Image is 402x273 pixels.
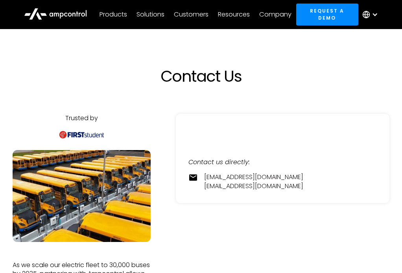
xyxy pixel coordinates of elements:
div: Customers [174,10,208,19]
a: [EMAIL_ADDRESS][DOMAIN_NAME] [204,182,303,191]
div: Contact us directly: [188,158,377,167]
div: Solutions [136,10,164,19]
a: Request a demo [296,4,358,25]
div: Resources [218,10,250,19]
div: Products [100,10,127,19]
a: [EMAIL_ADDRESS][DOMAIN_NAME] [204,173,303,181]
div: Company [259,10,291,19]
h1: Contact Us [28,67,374,86]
